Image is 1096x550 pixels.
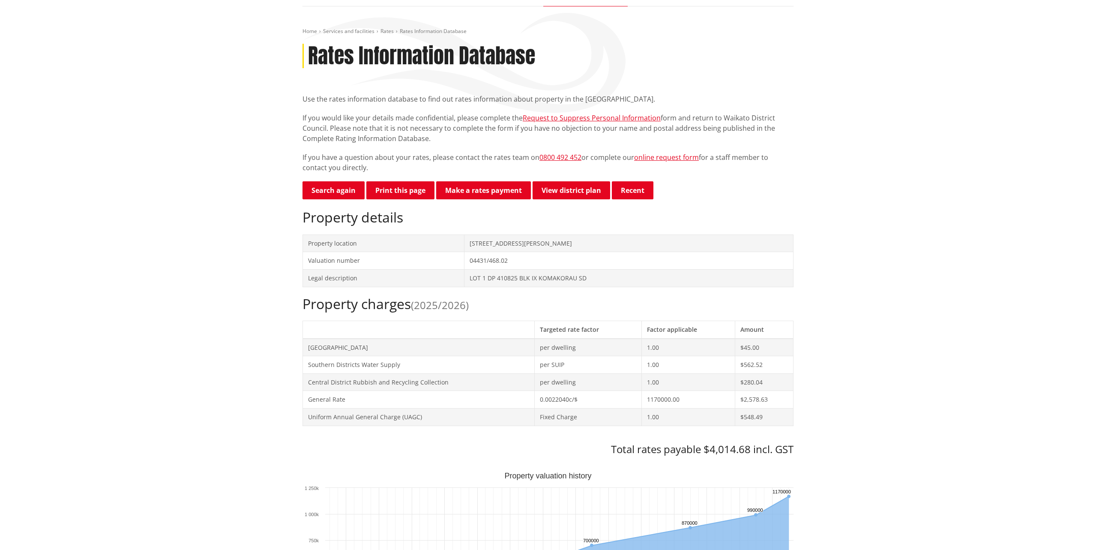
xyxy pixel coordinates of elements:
[754,513,758,517] path: Friday, Jun 30, 12:00, 990,000. Capital Value.
[689,526,692,529] path: Wednesday, Jun 30, 12:00, 870,000. Capital Value.
[735,356,793,374] td: $562.52
[641,391,735,409] td: 1170000.00
[464,234,794,252] td: [STREET_ADDRESS][PERSON_NAME]
[302,27,317,35] a: Home
[303,391,535,409] td: General Rate
[641,339,735,356] td: 1.00
[302,209,794,225] h2: Property details
[535,356,642,374] td: per SUIP
[773,489,791,494] text: 1170000
[787,495,791,498] path: Sunday, Jun 30, 12:00, 1,170,000. Capital Value.
[308,44,535,69] h1: Rates Information Database
[735,339,793,356] td: $45.00
[641,408,735,426] td: 1.00
[303,252,464,270] td: Valuation number
[535,373,642,391] td: per dwelling
[735,408,793,426] td: $548.49
[305,512,319,517] text: 1 000k
[303,339,535,356] td: [GEOGRAPHIC_DATA]
[735,321,793,338] th: Amount
[302,113,794,144] p: If you would like your details made confidential, please complete the form and return to Waikato ...
[535,391,642,409] td: 0.0022040c/$
[464,269,794,287] td: LOT 1 DP 410825 BLK IX KOMAKORAU SD
[641,321,735,338] th: Factor applicable
[308,538,319,543] text: 750k
[735,373,793,391] td: $280.04
[634,153,699,162] a: online request form
[504,472,591,480] text: Property valuation history
[464,252,794,270] td: 04431/468.02
[411,298,469,312] span: (2025/2026)
[523,113,661,123] a: Request to Suppress Personal Information
[400,27,467,35] span: Rates Information Database
[366,181,434,199] button: Print this page
[612,181,653,199] button: Recent
[302,152,794,173] p: If you have a question about your rates, please contact the rates team on or complete our for a s...
[303,234,464,252] td: Property location
[436,181,531,199] a: Make a rates payment
[1057,514,1087,545] iframe: Messenger Launcher
[682,520,698,526] text: 870000
[535,339,642,356] td: per dwelling
[590,544,593,547] path: Saturday, Jun 30, 12:00, 700,000. Capital Value.
[303,408,535,426] td: Uniform Annual General Charge (UAGC)
[583,538,599,543] text: 700000
[533,181,610,199] a: View district plan
[303,356,535,374] td: Southern Districts Water Supply
[305,486,319,491] text: 1 250k
[303,373,535,391] td: Central District Rubbish and Recycling Collection
[747,508,763,513] text: 990000
[302,443,794,456] h3: Total rates payable $4,014.68 incl. GST
[323,27,374,35] a: Services and facilities
[539,153,581,162] a: 0800 492 452
[302,94,794,104] p: Use the rates information database to find out rates information about property in the [GEOGRAPHI...
[380,27,394,35] a: Rates
[641,373,735,391] td: 1.00
[302,181,365,199] a: Search again
[303,269,464,287] td: Legal description
[641,356,735,374] td: 1.00
[302,296,794,312] h2: Property charges
[735,391,793,409] td: $2,578.63
[535,321,642,338] th: Targeted rate factor
[302,28,794,35] nav: breadcrumb
[535,408,642,426] td: Fixed Charge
